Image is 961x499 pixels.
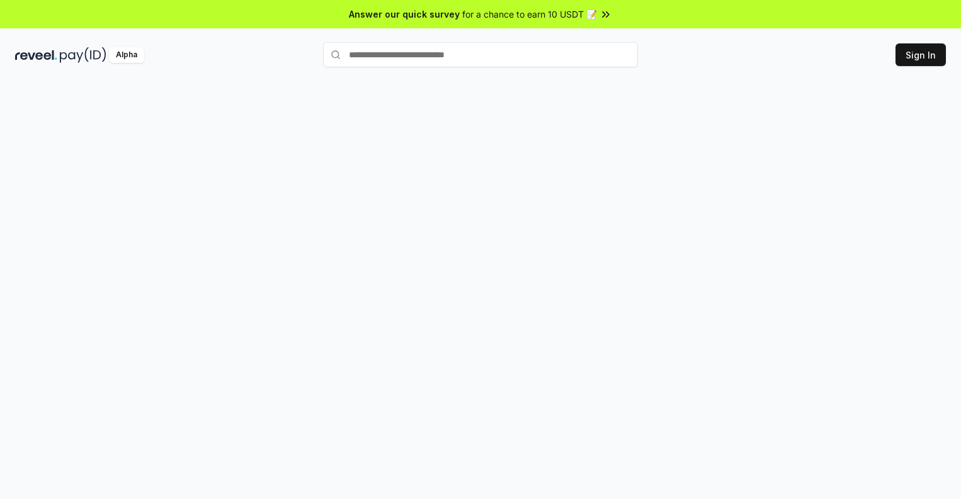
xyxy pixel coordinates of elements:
[109,47,144,63] div: Alpha
[349,8,460,21] span: Answer our quick survey
[896,43,946,66] button: Sign In
[15,47,57,63] img: reveel_dark
[60,47,106,63] img: pay_id
[462,8,597,21] span: for a chance to earn 10 USDT 📝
